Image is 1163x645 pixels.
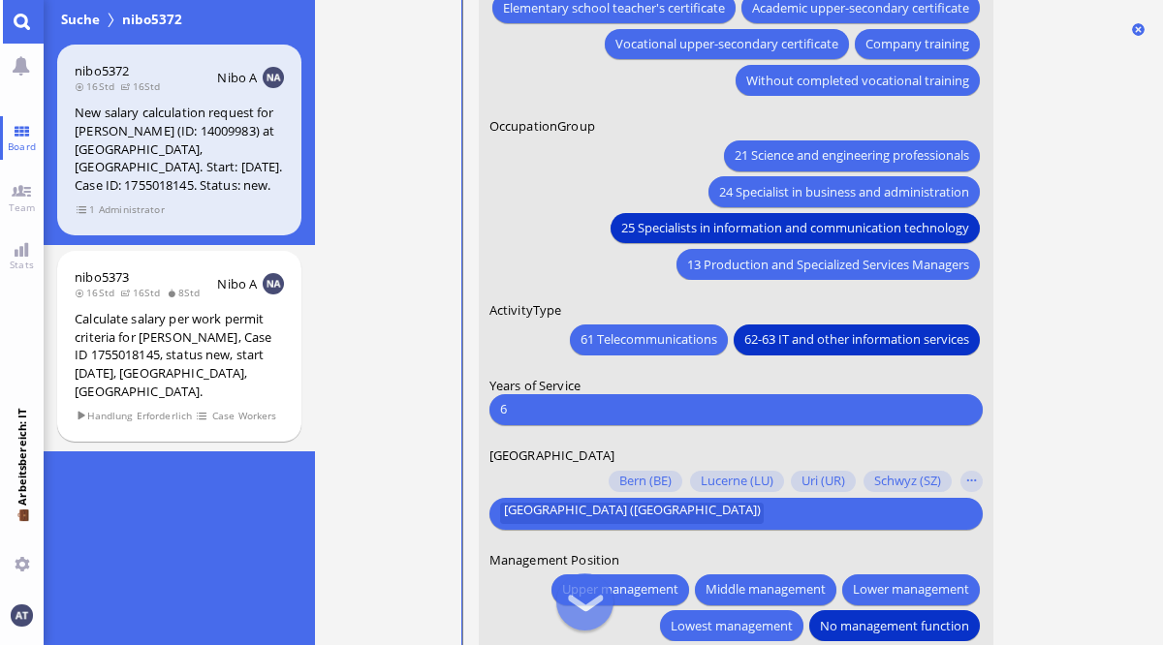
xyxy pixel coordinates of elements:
button: 25 Specialists in information and communication technology [610,213,979,244]
span: Suche [57,10,104,29]
span: Middle management [705,579,825,599]
img: NA [263,67,284,88]
span: 13 Production and Specialized Services Managers [686,255,968,275]
button: [GEOGRAPHIC_DATA] ([GEOGRAPHIC_DATA]) [499,504,763,525]
span: 16Std [120,79,166,93]
span: Case Workers [211,408,277,424]
span: 💼 Arbeitsbereich: IT [15,506,29,549]
span: 61 Telecommunications [580,329,716,350]
button: 21 Science and engineering professionals [723,140,979,171]
span: [GEOGRAPHIC_DATA] [488,446,613,464]
span: [GEOGRAPHIC_DATA] ([GEOGRAPHIC_DATA]) [503,504,760,525]
button: No management function [808,610,979,641]
button: Schwyz (SZ) [863,471,951,492]
span: Uri (UR) [802,475,845,490]
a: nibo5372 [75,62,129,79]
span: Upper management [561,579,677,599]
img: NA [263,273,284,294]
span: 16Std [75,286,120,299]
button: Upper management [550,574,688,605]
button: Lowest management [659,610,802,641]
span: 1 Elemente anzeigen [77,201,96,218]
span: Without completed vocational training [745,71,968,91]
span: OccupationGroup [488,117,594,135]
span: Stats [5,258,39,271]
span: Administrator [98,201,165,218]
span: 21 Science and engineering professionals [734,145,968,166]
button: Company training [854,29,979,60]
button: Without completed vocational training [735,65,979,96]
a: nibo5373 [75,268,129,286]
span: ActivityType [488,301,561,319]
button: 13 Production and Specialized Services Managers [676,249,979,280]
span: Lower management [852,579,968,599]
span: Lucerne (LU) [700,475,772,490]
span: Vocational upper-secondary certificate [614,34,837,54]
span: 16Std [120,286,166,299]
img: Du [11,604,32,626]
span: Bern (BE) [618,475,671,490]
button: Middle management [694,574,835,605]
span: Company training [864,34,968,54]
span: 25 Specialists in information and communication technology [620,218,968,238]
span: Management Position [488,551,618,568]
button: 62-63 IT and other information services [733,324,979,355]
span: Lowest management [670,616,792,636]
span: nibo5372 [118,10,186,29]
button: 24 Specialist in business and administration [707,176,979,207]
button: Vocational upper-secondary certificate [604,29,848,60]
div: New salary calculation request for [PERSON_NAME] (ID: 14009983) at [GEOGRAPHIC_DATA], [GEOGRAPHIC... [75,104,284,194]
span: Nibo A [217,275,257,292]
button: 61 Telecommunications [569,324,727,355]
span: Years of Service [488,377,580,394]
span: 24 Specialist in business and administration [718,182,968,202]
span: Schwyz (SZ) [874,475,941,490]
span: 16Std [75,79,120,93]
button: Lower management [841,574,979,605]
div: Calculate salary per work permit criteria for [PERSON_NAME], Case ID 1755018145, status new, star... [75,310,284,400]
button: Bern (BE) [608,471,681,492]
span: No management function [819,616,968,636]
span: Nibo A [217,69,257,86]
button: Uri (UR) [791,471,856,492]
button: Lucerne (LU) [689,471,783,492]
span: 8Std [167,286,206,299]
span: Handlung Erforderlich [77,408,193,424]
span: Board [3,139,41,153]
span: 62-63 IT and other information services [743,329,968,350]
span: Team [4,200,41,214]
